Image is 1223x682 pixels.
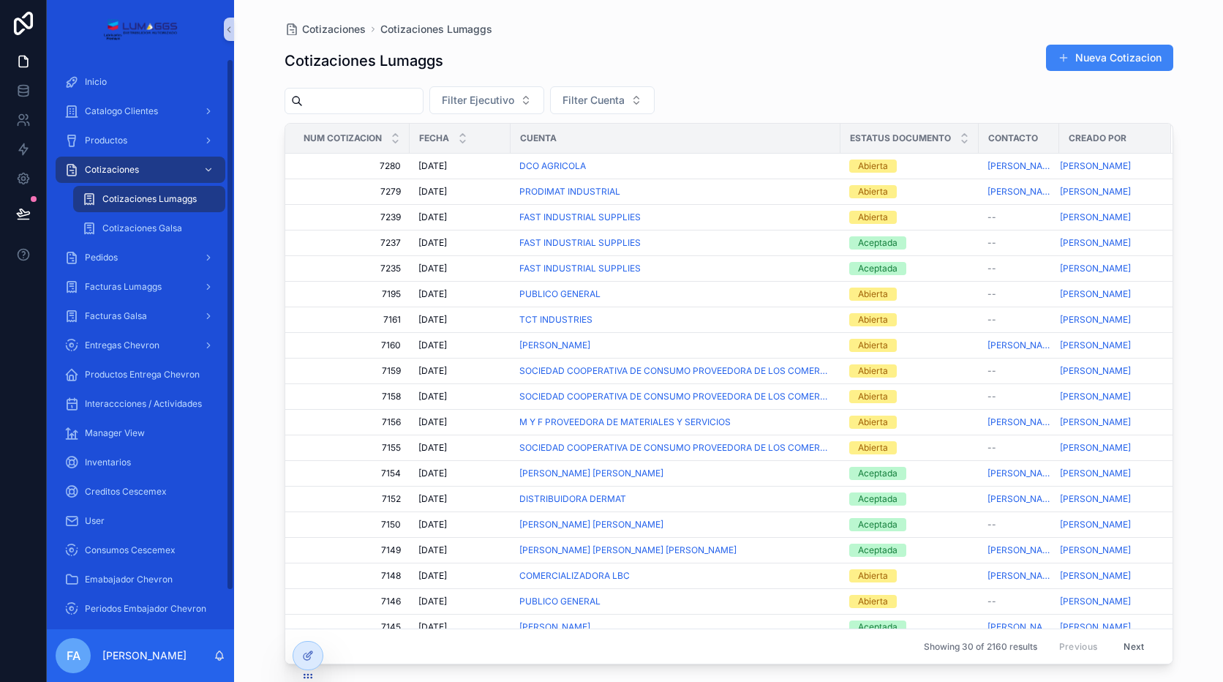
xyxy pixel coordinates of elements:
[102,193,197,205] span: Cotizaciones Lumaggs
[303,493,401,505] span: 7152
[56,274,225,300] a: Facturas Lumaggs
[418,340,502,351] a: [DATE]
[56,566,225,593] a: Emabajador Chevron
[1060,160,1154,172] a: [PERSON_NAME]
[1060,570,1154,582] a: [PERSON_NAME]
[303,314,401,326] span: 7161
[849,313,970,326] a: Abierta
[303,468,401,479] span: 7154
[519,211,832,223] a: FAST INDUSTRIAL SUPPLIES
[103,18,177,41] img: App logo
[418,314,447,326] span: [DATE]
[1046,45,1173,71] button: Nueva Cotizacion
[303,596,401,607] a: 7146
[303,442,401,454] a: 7155
[849,518,970,531] a: Aceptada
[519,365,832,377] span: SOCIEDAD COOPERATIVA DE CONSUMO PROVEEDORA DE LOS COMERCIANT
[56,361,225,388] a: Productos Entrega Chevron
[519,391,832,402] a: SOCIEDAD COOPERATIVA DE CONSUMO PROVEEDORA DE LOS COMERCIANT
[73,215,225,241] a: Cotizaciones Galsa
[418,314,502,326] a: [DATE]
[418,160,447,172] span: [DATE]
[418,570,502,582] a: [DATE]
[418,442,447,454] span: [DATE]
[858,211,888,224] div: Abierta
[519,340,590,351] a: [PERSON_NAME]
[303,288,401,300] span: 7195
[1060,288,1131,300] a: [PERSON_NAME]
[987,493,1050,505] a: [PERSON_NAME]
[418,391,502,402] a: [DATE]
[519,468,663,479] span: [PERSON_NAME] [PERSON_NAME]
[987,365,996,377] span: --
[85,369,200,381] span: Productos Entrega Chevron
[73,186,225,212] a: Cotizaciones Lumaggs
[85,427,145,439] span: Manager View
[987,519,996,531] span: --
[418,237,447,249] span: [DATE]
[987,288,996,300] span: --
[418,391,447,402] span: [DATE]
[849,262,970,275] a: Aceptada
[85,252,118,263] span: Pedidos
[550,86,655,114] button: Select Button
[519,263,641,274] a: FAST INDUSTRIAL SUPPLIES
[56,420,225,446] a: Manager View
[519,544,737,556] a: [PERSON_NAME] [PERSON_NAME] [PERSON_NAME]
[1060,570,1131,582] span: [PERSON_NAME]
[1060,442,1131,454] a: [PERSON_NAME]
[418,596,502,607] a: [DATE]
[987,288,1050,300] a: --
[519,570,832,582] a: COMERCIALIZADORA LBC
[519,442,832,454] a: SOCIEDAD COOPERATIVA DE CONSUMO PROVEEDORA DE LOS COMERCIANT
[858,595,888,608] div: Abierta
[987,186,1050,198] a: [PERSON_NAME]
[519,570,630,582] span: COMERCIALIZADORA LBC
[519,186,832,198] a: PRODIMAT INDUSTRIAL
[858,441,888,454] div: Abierta
[858,492,898,506] div: Aceptada
[849,185,970,198] a: Abierta
[987,314,996,326] span: --
[85,281,162,293] span: Facturas Lumaggs
[987,160,1050,172] a: [PERSON_NAME]
[519,519,663,531] a: [PERSON_NAME] [PERSON_NAME]
[56,508,225,534] a: User
[85,135,127,146] span: Productos
[1060,519,1131,531] a: [PERSON_NAME]
[303,340,401,351] a: 7160
[85,105,158,117] span: Catalogo Clientes
[303,186,401,198] span: 7279
[418,468,447,479] span: [DATE]
[56,98,225,124] a: Catalogo Clientes
[56,157,225,183] a: Cotizaciones
[1060,186,1154,198] a: [PERSON_NAME]
[56,596,225,622] a: Periodos Embajador Chevron
[987,391,996,402] span: --
[418,570,447,582] span: [DATE]
[1060,186,1131,198] a: [PERSON_NAME]
[519,288,832,300] a: PUBLICO GENERAL
[987,340,1050,351] a: [PERSON_NAME]
[85,310,147,322] span: Facturas Galsa
[1060,493,1154,505] a: [PERSON_NAME]
[519,263,832,274] a: FAST INDUSTRIAL SUPPLIES
[380,22,492,37] a: Cotizaciones Lumaggs
[303,211,401,223] a: 7239
[303,160,401,172] span: 7280
[303,263,401,274] a: 7235
[562,93,625,108] span: Filter Cuenta
[418,442,502,454] a: [DATE]
[302,22,366,37] span: Cotizaciones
